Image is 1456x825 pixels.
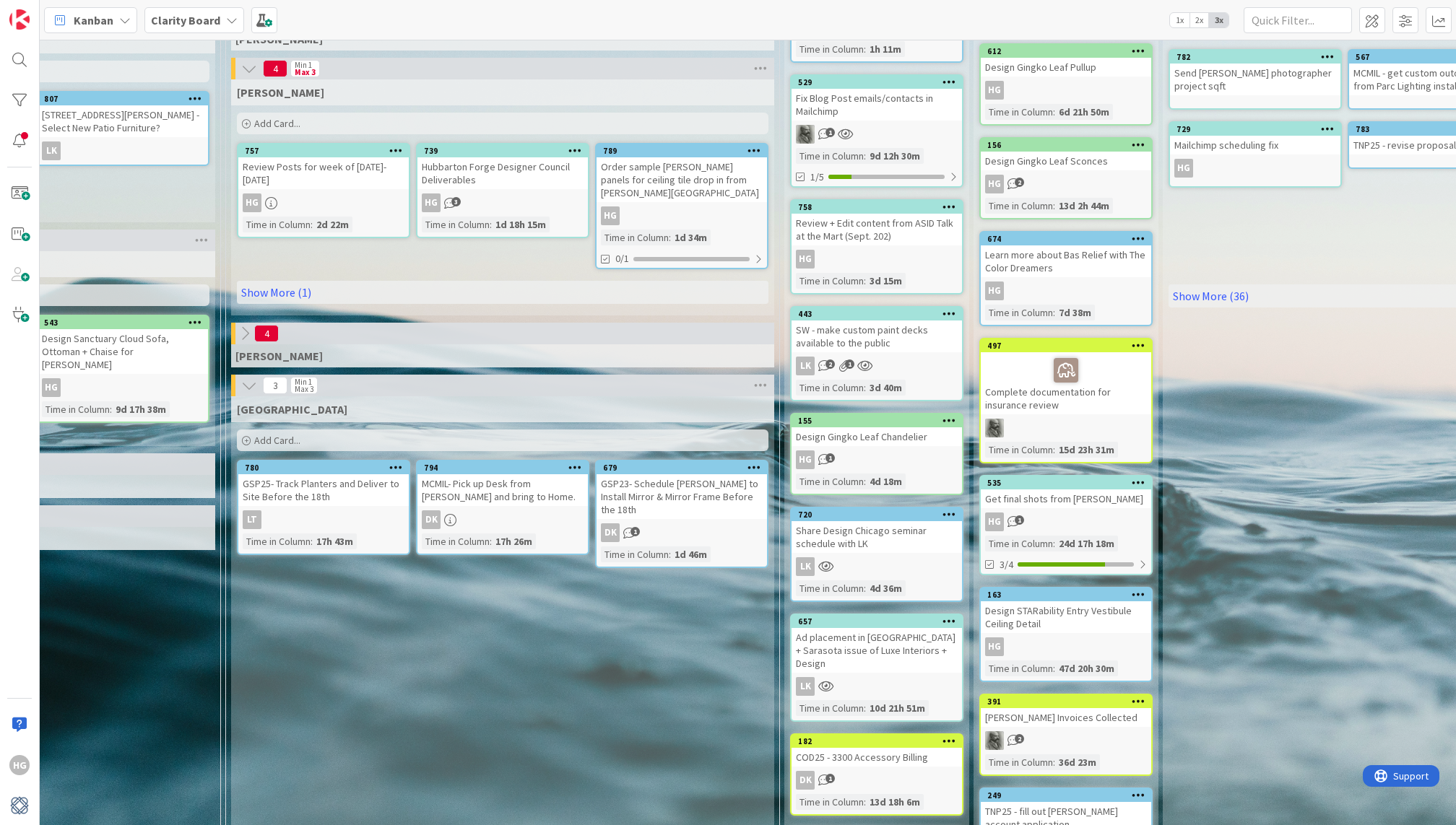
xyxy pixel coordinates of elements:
[601,523,620,542] div: DK
[792,307,962,352] div: 443SW - make custom paint decks available to the public
[38,378,208,397] div: HG
[987,46,1151,56] div: 612
[792,508,962,553] div: 720Share Design Chicago seminar schedule with LK
[422,533,490,549] div: Time in Column
[792,450,962,469] div: HG
[422,193,441,212] div: HG
[243,510,261,529] div: LT
[866,473,906,489] div: 4d 18m
[866,580,906,596] div: 4d 36m
[1170,51,1340,95] div: 782Send [PERSON_NAME] photographer project sqft
[796,473,864,489] div: Time in Column
[825,453,835,463] span: 1
[825,128,835,137] span: 1
[798,416,962,426] div: 155
[796,557,815,576] div: LK
[238,474,409,506] div: GSP25- Track Planters and Deliver to Site Before the 18th
[603,146,767,156] div: 789
[1055,198,1113,214] div: 13d 2h 44m
[295,69,316,76] div: Max 3
[985,198,1053,214] div: Time in Column
[44,318,208,328] div: 543
[1170,64,1340,95] div: Send [PERSON_NAME] photographer project sqft
[597,144,767,202] div: 789Order sample [PERSON_NAME] panels for ceiling tile drop in from [PERSON_NAME][GEOGRAPHIC_DATA]
[981,281,1151,300] div: HG
[792,89,962,121] div: Fix Blog Post emails/contacts in Mailchimp
[1170,159,1340,178] div: HG
[417,474,588,506] div: MCMIL- Pick up Desk from [PERSON_NAME] and bring to Home.
[981,512,1151,531] div: HG
[985,660,1053,676] div: Time in Column
[671,230,711,245] div: 1d 34m
[985,512,1004,531] div: HG
[424,146,588,156] div: 739
[1055,754,1100,770] div: 36d 23m
[490,217,492,232] span: :
[492,217,550,232] div: 1d 18h 15m
[792,201,962,245] div: 758Review + Edit content from ASID Talk at the Mart (Sept. 202)
[796,125,815,144] img: PA
[796,677,815,696] div: LK
[981,339,1151,352] div: 497
[987,140,1151,150] div: 156
[417,510,588,529] div: DK
[238,461,409,506] div: 780GSP25- Track Planters and Deliver to Site Before the 18th
[1174,159,1193,178] div: HG
[1015,515,1024,525] span: 1
[981,232,1151,277] div: 674Learn more about Bas Relief with The Color Dreamers
[981,588,1151,633] div: 163Design STARability Entry Vestibule Ceiling Detail
[9,755,30,775] div: HG
[38,316,208,374] div: 543Design Sanctuary Cloud Sofa, Ottoman + Chaise for [PERSON_NAME]
[985,442,1053,458] div: Time in Column
[792,414,962,427] div: 155
[796,250,815,269] div: HG
[313,533,357,549] div: 17h 43m
[981,245,1151,277] div: Learn more about Bas Relief with The Color Dreamers
[42,141,61,160] div: LK
[38,329,208,374] div: Design Sanctuary Cloud Sofa, Ottoman + Chaise for [PERSON_NAME]
[981,232,1151,245] div: 674
[597,474,767,519] div: GSP23- Schedule [PERSON_NAME] to Install Mirror & Mirror Frame Before the 18th
[238,193,409,212] div: HG
[981,339,1151,414] div: 497Complete documentation for insurance review
[798,616,962,627] div: 657
[74,12,113,29] span: Kanban
[792,557,962,576] div: LK
[866,41,905,57] div: 1h 11m
[985,419,1004,437] img: PA
[981,637,1151,656] div: HG
[864,580,866,596] span: :
[792,125,962,144] div: PA
[981,419,1151,437] div: PA
[42,401,110,417] div: Time in Column
[985,637,1004,656] div: HG
[603,463,767,473] div: 679
[792,615,962,628] div: 657
[987,697,1151,707] div: 391
[796,148,864,164] div: Time in Column
[792,427,962,446] div: Design Gingko Leaf Chandelier
[981,175,1151,193] div: HG
[238,510,409,529] div: LT
[866,273,906,289] div: 3d 15m
[1176,52,1340,62] div: 782
[38,105,208,137] div: [STREET_ADDRESS][PERSON_NAME] - Select New Patio Furniture?
[981,45,1151,58] div: 612
[112,401,170,417] div: 9d 17h 38m
[263,377,287,394] span: 3
[981,45,1151,77] div: 612Design Gingko Leaf Pullup
[792,201,962,214] div: 758
[825,359,835,369] span: 2
[417,144,588,189] div: 739Hubbarton Forge Designer Council Deliverables
[981,81,1151,100] div: HG
[311,533,313,549] span: :
[615,251,629,266] span: 0/1
[981,731,1151,750] div: PA
[981,139,1151,152] div: 156
[42,378,61,397] div: HG
[417,144,588,157] div: 739
[237,402,347,416] span: Devon
[601,230,669,245] div: Time in Column
[669,230,671,245] span: :
[243,217,311,232] div: Time in Column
